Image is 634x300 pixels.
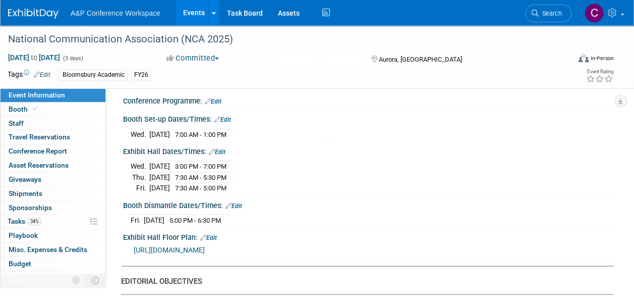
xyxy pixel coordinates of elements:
[1,271,105,285] a: ROI, Objectives & ROO
[379,56,462,63] span: Aurora, [GEOGRAPHIC_DATA]
[68,274,85,287] td: Personalize Event Tab Strip
[1,144,105,158] a: Conference Report
[169,216,221,224] span: 5:00 PM - 6:30 PM
[131,70,151,80] div: FY26
[62,55,83,62] span: (3 days)
[1,215,105,228] a: Tasks34%
[1,243,105,257] a: Misc. Expenses & Credits
[539,10,562,17] span: Search
[131,172,149,183] td: Thu.
[225,202,242,209] a: Edit
[9,274,76,282] span: ROI, Objectives & ROO
[32,106,37,112] i: Booth reservation complete
[590,55,614,62] div: In-Person
[121,276,606,286] div: EDITORIAL OBJECTIVES
[149,183,170,193] td: [DATE]
[123,144,614,157] div: Exhibit Hall Dates/Times:
[175,131,226,138] span: 7:00 AM - 1:00 PM
[29,54,39,62] span: to
[5,30,562,48] div: National Communication Association (NCA 2025)
[134,245,205,254] a: [URL][DOMAIN_NAME]
[71,9,160,17] span: A&P Conference Workspace
[9,147,67,155] span: Conference Report
[1,159,105,172] a: Asset Reservations
[209,148,225,156] a: Edit
[60,70,128,80] div: Bloomsbury Academic
[9,91,65,99] span: Event Information
[175,174,226,181] span: 7:30 AM - 5:30 PM
[131,215,144,225] td: Fri.
[9,231,38,239] span: Playbook
[34,71,50,78] a: Edit
[144,215,164,225] td: [DATE]
[1,229,105,242] a: Playbook
[85,274,106,287] td: Toggle Event Tabs
[149,129,170,139] td: [DATE]
[9,245,87,254] span: Misc. Expenses & Credits
[586,69,613,74] div: Event Rating
[131,161,149,172] td: Wed.
[8,9,59,19] img: ExhibitDay
[9,133,70,141] span: Travel Reservations
[1,130,105,144] a: Travel Reservations
[200,234,217,241] a: Edit
[123,229,614,242] div: Exhibit Hall Floor Plan:
[9,204,52,212] span: Sponsorships
[149,161,170,172] td: [DATE]
[9,175,41,183] span: Giveaways
[1,187,105,201] a: Shipments
[28,218,41,225] span: 34%
[525,5,571,22] a: Search
[205,98,221,105] a: Edit
[9,260,31,268] span: Budget
[1,103,105,116] a: Booth
[175,184,226,192] span: 7:30 AM - 5:00 PM
[1,173,105,186] a: Giveaways
[579,54,589,62] img: Format-Inperson.png
[8,217,41,225] span: Tasks
[131,183,149,193] td: Fri.
[1,117,105,130] a: Staff
[149,172,170,183] td: [DATE]
[8,53,61,62] span: [DATE] [DATE]
[526,53,614,68] div: Event Format
[1,257,105,271] a: Budget
[1,201,105,215] a: Sponsorships
[131,129,149,139] td: Wed.
[9,105,39,113] span: Booth
[163,53,223,64] button: Committed
[123,197,614,211] div: Booth Dismantle Dates/Times:
[8,69,50,81] td: Tags
[9,119,24,127] span: Staff
[585,4,604,23] img: Cyanne Stonesmith
[123,112,614,125] div: Booth Set-up Dates/Times:
[123,93,614,107] div: Conference Programme:
[9,161,69,169] span: Asset Reservations
[175,163,226,170] span: 3:00 PM - 7:00 PM
[9,189,42,197] span: Shipments
[1,88,105,102] a: Event Information
[214,116,231,123] a: Edit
